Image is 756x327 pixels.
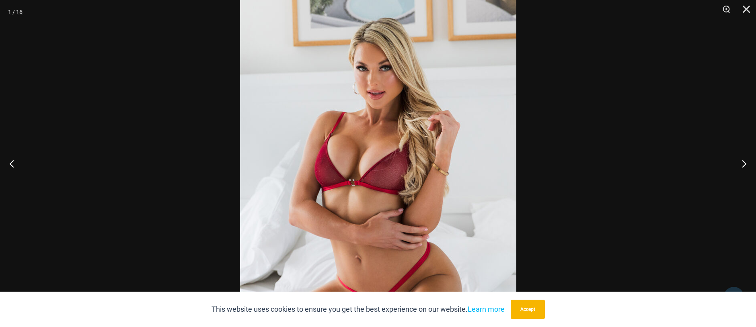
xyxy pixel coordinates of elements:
p: This website uses cookies to ensure you get the best experience on our website. [212,303,505,315]
button: Accept [511,300,545,319]
button: Next [726,143,756,184]
a: Learn more [468,305,505,313]
div: 1 / 16 [8,6,23,18]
